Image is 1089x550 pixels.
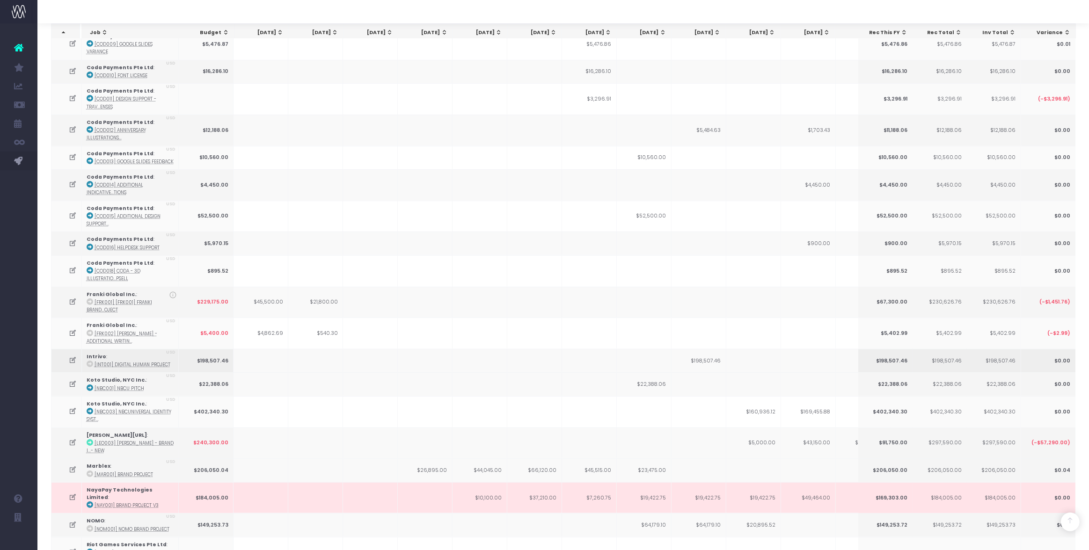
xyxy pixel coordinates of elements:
div: Variance [1030,29,1071,36]
td: $12,188.06 [912,115,967,146]
abbr: [COD011] Design Support - Travel Expenses [87,96,156,109]
div: [DATE] [243,29,284,36]
td: $12,188.06 [966,115,1021,146]
strong: Coda Payments Pte Ltd [87,33,153,40]
strong: Intrivo [87,353,106,360]
strong: Koto Studio, NYC Inc. [87,400,146,407]
td: : [82,201,179,232]
td: $895.52 [912,255,967,287]
td: $52,500.00 [912,201,967,232]
th: Aug 24: activate to sort column ascending [453,24,508,42]
td: : [82,482,179,514]
td: $0.00 [1021,201,1075,232]
td: $198,507.46 [179,349,234,372]
td: : [82,115,179,146]
td: $206,050.04 [179,458,234,482]
th: Budget: activate to sort column ascending [180,24,234,42]
div: [DATE] [680,29,721,36]
td: $52,500.00 [966,201,1021,232]
td: : [82,458,179,482]
strong: Franki Global Inc. [87,322,136,329]
abbr: [NAY001] Brand Project V3 [95,502,159,508]
td: $149,253.72 [858,513,913,536]
td: $71,948.30 [836,396,891,427]
td: $16,286.10 [562,60,617,83]
td: $52,500.00 [179,201,234,232]
td: $184,005.00 [179,482,234,514]
span: USD [166,170,175,176]
div: [DATE] [570,29,612,36]
td: $206,050.00 [858,458,913,482]
strong: Coda Payments Pte Ltd [87,236,153,243]
td: $240,300.00 [179,427,234,459]
td: $10,560.00 [966,146,1021,169]
td: $5,970.15 [966,232,1021,255]
td: $540.30 [288,318,343,349]
span: (-$3,296.91) [1038,95,1070,103]
td: $5,476.87 [179,29,234,60]
abbr: [FRK002] Franki - Additional Writing [87,331,157,344]
span: USD [166,514,175,520]
td: $19,422.75 [617,482,672,514]
td: $0.00 [1021,372,1075,396]
strong: Marblex [87,463,110,470]
td: : [82,349,179,372]
th: : activate to sort column descending [51,24,80,42]
td: $52,500.00 [858,201,913,232]
td: $22,388.06 [858,372,913,396]
td: $169,455.88 [781,396,836,427]
strong: NOMO [87,517,104,524]
th: May 24: activate to sort column ascending [289,24,344,42]
td: $4,000.00 [836,115,891,146]
td: $5,484.63 [672,115,726,146]
td: $22,388.06 [966,372,1021,396]
td: : [82,60,179,83]
div: [DATE] [407,29,448,36]
abbr: [COD009] Google Slides Variance [87,41,153,55]
span: USD [166,146,175,153]
td: $45,500.00 [234,287,288,318]
strong: [PERSON_NAME][URL] [87,432,147,439]
td: $4,450.00 [912,169,967,201]
div: [DATE] [461,29,503,36]
td: $7,000.00 [836,482,891,514]
td: $5,970.15 [912,232,967,255]
abbr: [COD018] Coda - 3D Illustrations 8k Render - Brand - Upsell [87,268,140,282]
td: : [82,318,179,349]
td: $22,388.06 [617,372,672,396]
td: $0.00 [1021,349,1075,372]
td: $198,507.46 [966,349,1021,372]
th: Variance: activate to sort column ascending [1021,24,1076,42]
td: : [82,29,179,60]
td: $895.52 [858,255,913,287]
td: $149,253.73 [966,513,1021,536]
td: $198,507.46 [672,349,726,372]
td: $5,476.86 [858,29,913,60]
span: USD [166,459,175,465]
td: $37,210.00 [507,482,562,514]
span: USD [166,256,175,262]
td: $0.00 [1021,60,1075,83]
span: (-$2.99) [1047,330,1070,337]
td: $16,286.10 [912,60,967,83]
td: $67,300.00 [858,287,913,318]
td: $11,188.06 [858,115,913,146]
td: : [82,513,179,536]
strong: Coda Payments Pte Ltd [87,260,153,267]
td: $64,179.10 [617,513,672,536]
td: $49,464.00 [781,482,836,514]
td: $0.01 [1021,513,1075,536]
abbr: [NBC003] NBCUniversal Identity System [87,409,171,422]
td: : [82,232,179,255]
strong: Coda Payments Pte Ltd [87,174,153,181]
div: Budget [188,29,229,36]
th: Rec This FY: activate to sort column ascending [858,24,913,42]
td: $64,179.10 [672,513,726,536]
td: $297,590.00 [912,427,967,459]
span: USD [166,397,175,403]
td: $184,005.00 [966,482,1021,514]
th: Dec 24: activate to sort column ascending [672,24,726,42]
strong: Coda Payments Pte Ltd [87,64,153,71]
td: $169,303.00 [858,482,913,514]
span: USD [166,318,175,325]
